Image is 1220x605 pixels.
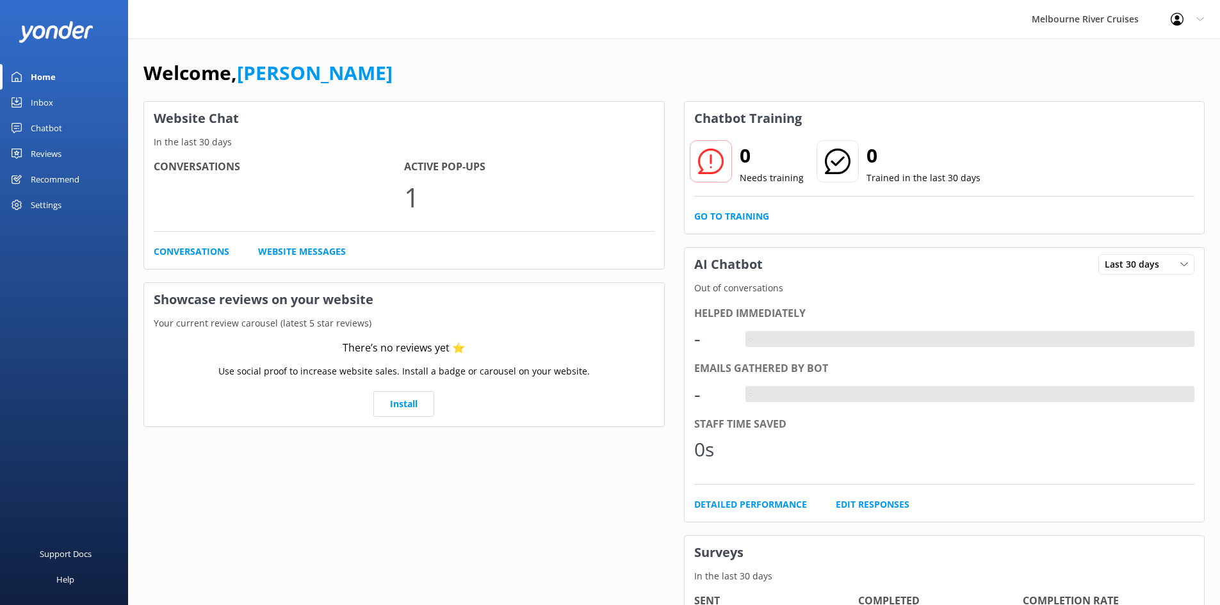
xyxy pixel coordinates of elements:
h3: Chatbot Training [685,102,811,135]
h3: Showcase reviews on your website [144,283,664,316]
div: Home [31,64,56,90]
div: Support Docs [40,541,92,567]
p: Your current review carousel (latest 5 star reviews) [144,316,664,330]
h4: Active Pop-ups [404,159,655,175]
p: Needs training [740,171,804,185]
h2: 0 [740,140,804,171]
div: Chatbot [31,115,62,141]
div: Staff time saved [694,416,1195,433]
p: In the last 30 days [685,569,1205,583]
div: Recommend [31,166,79,192]
div: Helped immediately [694,305,1195,322]
a: Edit Responses [836,497,909,512]
div: Settings [31,192,61,218]
a: Go to Training [694,209,769,223]
p: Use social proof to increase website sales. Install a badge or carousel on your website. [218,364,590,378]
div: - [694,323,733,354]
a: [PERSON_NAME] [237,60,393,86]
h3: Website Chat [144,102,664,135]
div: Emails gathered by bot [694,360,1195,377]
p: In the last 30 days [144,135,664,149]
span: Last 30 days [1105,257,1167,271]
div: Inbox [31,90,53,115]
p: 1 [404,175,655,218]
div: - [694,379,733,410]
h4: Conversations [154,159,404,175]
h2: 0 [866,140,980,171]
a: Detailed Performance [694,497,807,512]
p: Out of conversations [685,281,1205,295]
div: Help [56,567,74,592]
a: Conversations [154,245,229,259]
img: yonder-white-logo.png [19,21,93,42]
div: - [745,386,755,403]
h3: Surveys [685,536,1205,569]
div: - [745,331,755,348]
div: Reviews [31,141,61,166]
div: 0s [694,434,733,465]
h1: Welcome, [143,58,393,88]
div: There’s no reviews yet ⭐ [343,340,465,357]
a: Website Messages [258,245,346,259]
h3: AI Chatbot [685,248,772,281]
p: Trained in the last 30 days [866,171,980,185]
a: Install [373,391,434,417]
